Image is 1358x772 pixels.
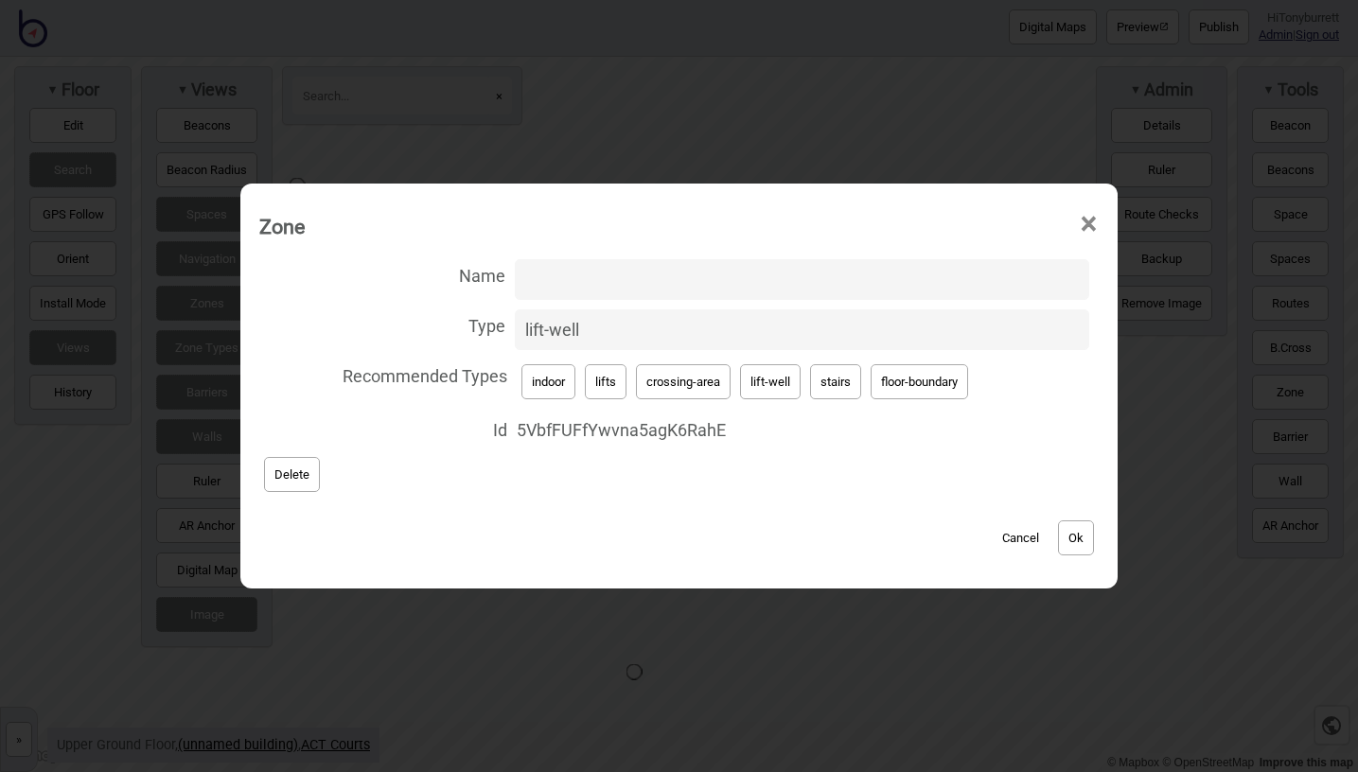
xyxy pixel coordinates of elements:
[1079,193,1099,255] span: ×
[259,206,305,247] div: Zone
[264,457,320,492] button: Delete
[636,364,731,399] button: crossing-area
[810,364,861,399] button: stairs
[521,364,575,399] button: indoor
[259,409,507,447] span: Id
[585,364,626,399] button: lifts
[515,259,1089,300] input: Name
[517,413,1089,447] span: 5VbfFUFfYwvna5agK6RahE
[515,309,1089,350] input: Type
[1058,520,1094,555] button: Ok
[871,364,968,399] button: floor-boundary
[259,305,505,343] span: Type
[259,254,505,293] span: Name
[740,364,801,399] button: lift-well
[993,520,1049,555] button: Cancel
[259,355,507,394] span: Recommended Types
